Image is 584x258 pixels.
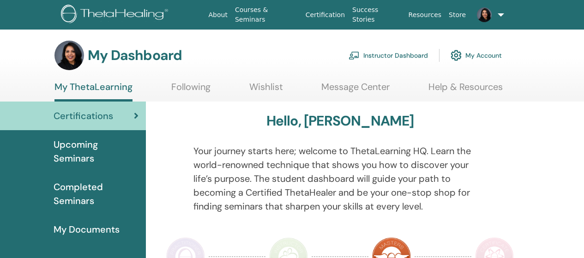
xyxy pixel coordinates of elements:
span: My Documents [54,222,120,236]
a: Wishlist [249,81,283,99]
a: Certification [302,6,349,24]
span: Completed Seminars [54,180,138,208]
a: Help & Resources [428,81,503,99]
h3: Hello, [PERSON_NAME] [266,113,414,129]
span: Certifications [54,109,113,123]
h3: My Dashboard [88,47,182,64]
a: About [205,6,231,24]
p: Your journey starts here; welcome to ThetaLearning HQ. Learn the world-renowned technique that sh... [193,144,487,213]
a: Success Stories [349,1,404,28]
img: logo.png [61,5,171,25]
img: default.jpg [477,7,492,22]
a: Following [171,81,211,99]
span: Upcoming Seminars [54,138,138,165]
a: Instructor Dashboard [349,45,428,66]
a: My ThetaLearning [54,81,132,102]
a: My Account [451,45,502,66]
img: cog.svg [451,48,462,63]
a: Message Center [321,81,390,99]
a: Resources [405,6,446,24]
a: Store [445,6,470,24]
img: chalkboard-teacher.svg [349,51,360,60]
img: default.jpg [54,41,84,70]
a: Courses & Seminars [231,1,302,28]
